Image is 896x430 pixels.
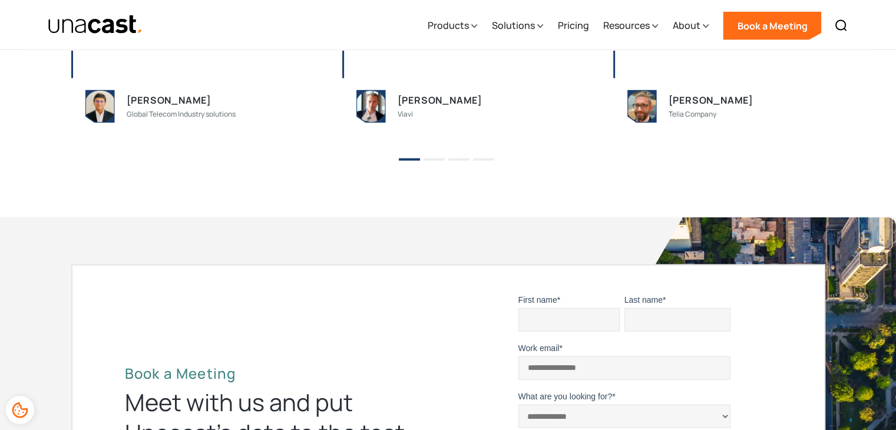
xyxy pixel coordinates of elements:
[518,295,557,305] span: First name
[834,19,848,33] img: Search icon
[48,15,144,35] img: Unacast text logo
[603,2,658,50] div: Resources
[427,2,477,50] div: Products
[628,91,656,123] img: person image
[398,92,482,108] div: [PERSON_NAME]
[723,12,821,40] a: Book a Meeting
[448,158,470,161] button: 3 of 2
[672,18,700,32] div: About
[6,396,34,424] div: Cookie Preferences
[672,2,709,50] div: About
[125,365,431,382] h2: Book a Meeting
[473,158,494,161] button: 4 of 2
[48,15,144,35] a: home
[127,92,211,108] div: [PERSON_NAME]
[624,295,663,305] span: Last name
[427,18,468,32] div: Products
[491,2,543,50] div: Solutions
[518,343,560,353] span: Work email
[398,108,413,120] div: Viavi
[357,91,385,123] img: person image
[86,91,114,123] img: person image
[424,158,445,161] button: 2 of 2
[669,108,716,120] div: Telia Company
[603,18,649,32] div: Resources
[399,158,420,161] button: 1 of 2
[557,2,588,50] a: Pricing
[127,108,236,120] div: Global Telecom Industry solutions
[491,18,534,32] div: Solutions
[669,92,753,108] div: [PERSON_NAME]
[518,392,613,401] span: What are you looking for?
